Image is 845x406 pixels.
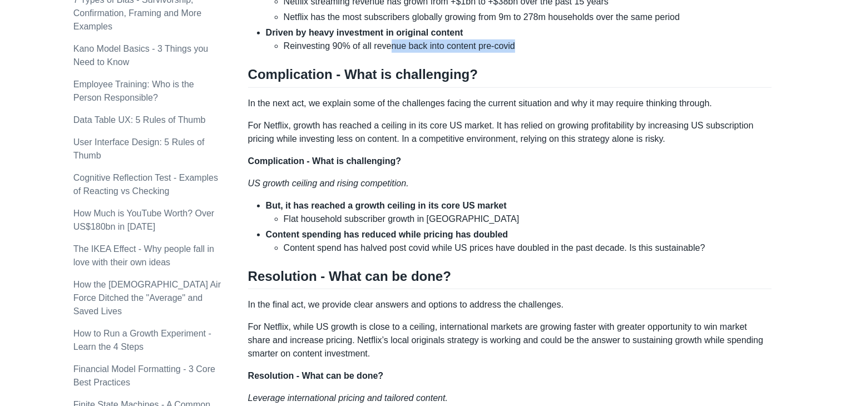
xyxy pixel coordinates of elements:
strong: But, it has reached a growth ceiling in its core US market [266,201,507,210]
strong: Driven by heavy investment in original content [266,28,463,37]
a: Data Table UX: 5 Rules of Thumb [73,115,206,125]
a: Financial Model Formatting - 3 Core Best Practices [73,364,215,387]
h2: Complication - What is challenging? [248,66,772,87]
a: How the [DEMOGRAPHIC_DATA] Air Force Ditched the "Average" and Saved Lives [73,280,221,316]
li: Reinvesting 90% of all revenue back into content pre-covid [284,39,772,53]
a: How to Run a Growth Experiment - Learn the 4 Steps [73,329,211,351]
em: Leverage international pricing and tailored content. [248,393,448,403]
a: Kano Model Basics - 3 Things you Need to Know [73,44,209,67]
a: The IKEA Effect - Why people fall in love with their own ideas [73,244,214,267]
a: How Much is YouTube Worth? Over US$180bn in [DATE] [73,209,214,231]
p: In the final act, we provide clear answers and options to address the challenges. [248,298,772,311]
p: For Netflix, growth has reached a ceiling in its core US market. It has relied on growing profita... [248,119,772,146]
a: User Interface Design: 5 Rules of Thumb [73,137,205,160]
strong: Content spending has reduced while pricing has doubled [266,230,508,239]
p: In the next act, we explain some of the challenges facing the current situation and why it may re... [248,97,772,110]
strong: Resolution - What can be done? [248,371,384,380]
a: Cognitive Reflection Test - Examples of Reacting vs Checking [73,173,218,196]
li: Netflix has the most subscribers globally growing from 9m to 278m households over the same period [284,11,772,24]
h2: Resolution - What can be done? [248,268,772,289]
li: Flat household subscriber growth in [GEOGRAPHIC_DATA] [284,212,772,226]
li: Content spend has halved post covid while US prices have doubled in the past decade. Is this sust... [284,241,772,255]
strong: Complication - What is challenging? [248,156,402,166]
a: Employee Training: Who is the Person Responsible? [73,80,194,102]
p: For Netflix, while US growth is close to a ceiling, international markets are growing faster with... [248,320,772,360]
em: US growth ceiling and rising competition. [248,179,409,188]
